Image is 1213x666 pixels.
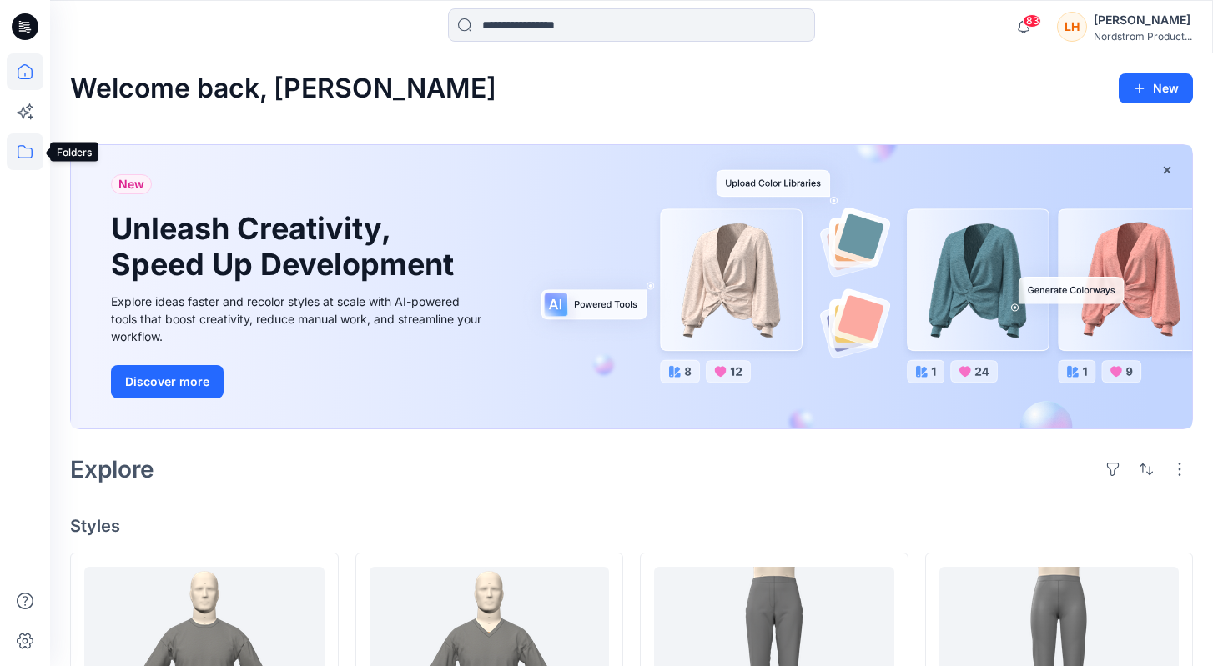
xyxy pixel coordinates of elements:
span: 83 [1023,14,1041,28]
div: Explore ideas faster and recolor styles at scale with AI-powered tools that boost creativity, red... [111,293,486,345]
h1: Unleash Creativity, Speed Up Development [111,211,461,283]
div: [PERSON_NAME] [1094,10,1192,30]
a: Discover more [111,365,486,398]
span: New [118,174,144,194]
h2: Explore [70,456,154,483]
div: Nordstrom Product... [1094,30,1192,43]
h4: Styles [70,516,1193,536]
button: New [1119,73,1193,103]
h2: Welcome back, [PERSON_NAME] [70,73,496,104]
div: LH [1057,12,1087,42]
button: Discover more [111,365,224,398]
